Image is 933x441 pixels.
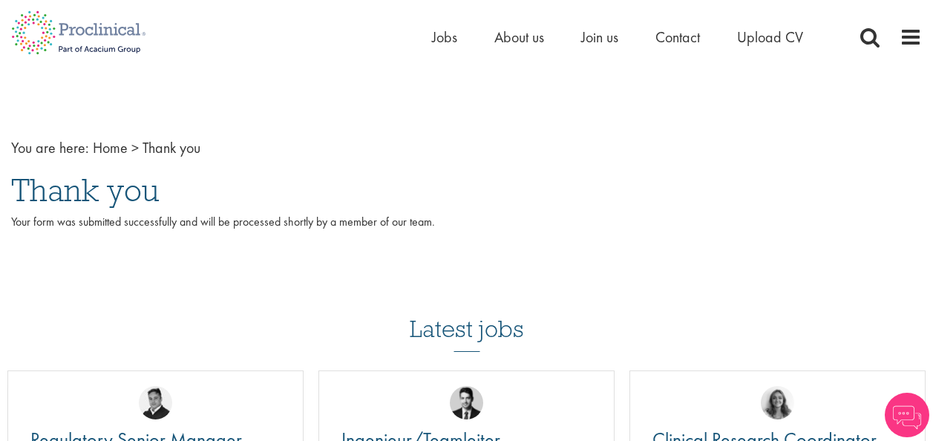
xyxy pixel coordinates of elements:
img: Chatbot [885,393,929,437]
a: Join us [581,27,618,47]
img: Peter Duvall [139,386,172,419]
span: You are here: [11,138,89,157]
h3: Latest jobs [410,279,524,352]
img: Thomas Wenig [450,386,483,419]
a: About us [494,27,544,47]
a: Upload CV [737,27,803,47]
span: Thank you [143,138,200,157]
a: Jobs [432,27,457,47]
img: Jackie Cerchio [761,386,794,419]
span: > [131,138,139,157]
a: Contact [655,27,700,47]
span: Thank you [11,170,160,210]
a: breadcrumb link [93,138,128,157]
p: Your form was submitted successfully and will be processed shortly by a member of our team. [11,214,922,248]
